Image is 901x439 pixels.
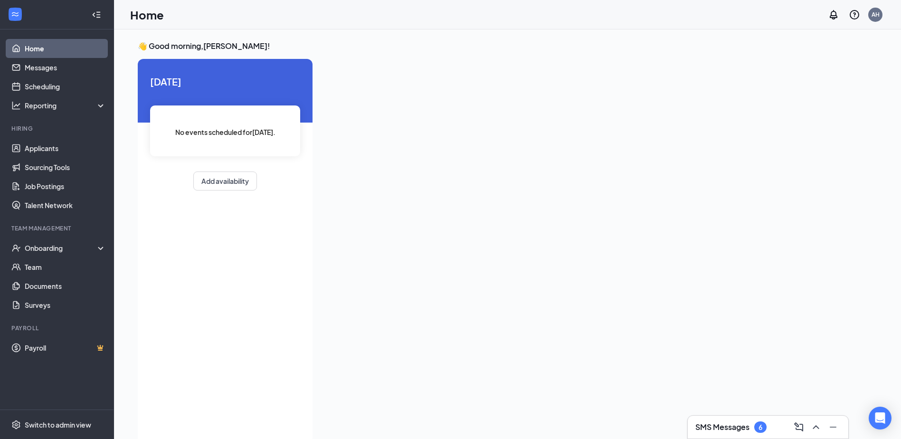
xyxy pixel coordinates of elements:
[11,420,21,429] svg: Settings
[25,296,106,315] a: Surveys
[791,420,806,435] button: ComposeMessage
[25,39,106,58] a: Home
[10,10,20,19] svg: WorkstreamLogo
[793,421,805,433] svg: ComposeMessage
[827,421,839,433] svg: Minimize
[25,177,106,196] a: Job Postings
[25,158,106,177] a: Sourcing Tools
[810,421,822,433] svg: ChevronUp
[872,10,880,19] div: AH
[25,243,98,253] div: Onboarding
[25,196,106,215] a: Talent Network
[11,124,104,133] div: Hiring
[11,101,21,110] svg: Analysis
[25,258,106,277] a: Team
[828,9,839,20] svg: Notifications
[25,101,106,110] div: Reporting
[808,420,824,435] button: ChevronUp
[849,9,860,20] svg: QuestionInfo
[11,243,21,253] svg: UserCheck
[138,41,852,51] h3: 👋 Good morning, [PERSON_NAME] !
[11,224,104,232] div: Team Management
[11,324,104,332] div: Payroll
[869,407,892,429] div: Open Intercom Messenger
[25,338,106,357] a: PayrollCrown
[92,10,101,19] svg: Collapse
[130,7,164,23] h1: Home
[25,277,106,296] a: Documents
[150,74,300,89] span: [DATE]
[25,58,106,77] a: Messages
[695,422,749,432] h3: SMS Messages
[193,172,257,191] button: Add availability
[25,420,91,429] div: Switch to admin view
[825,420,841,435] button: Minimize
[175,127,275,137] span: No events scheduled for [DATE] .
[759,423,762,431] div: 6
[25,139,106,158] a: Applicants
[25,77,106,96] a: Scheduling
